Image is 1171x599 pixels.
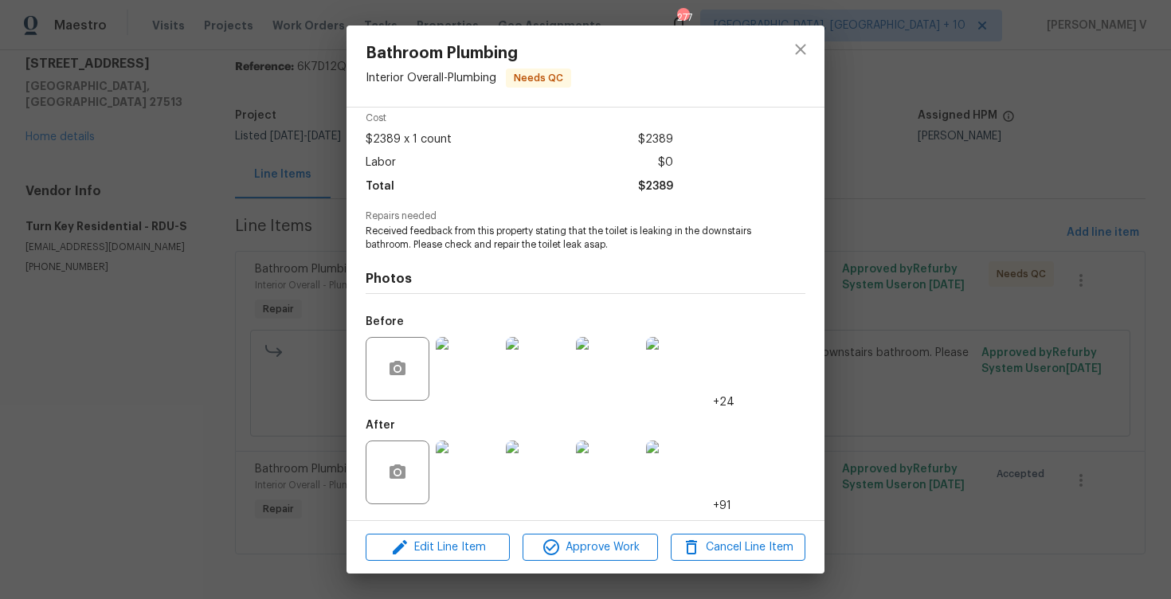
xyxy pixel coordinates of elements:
h4: Photos [366,271,805,287]
span: Received feedback from this property stating that the toilet is leaking in the downstairs bathroo... [366,225,762,252]
span: $2389 [638,128,673,151]
span: $2389 [638,175,673,198]
span: $0 [658,151,673,174]
h5: Before [366,316,404,327]
span: $2389 x 1 count [366,128,452,151]
span: Edit Line Item [370,538,505,558]
span: +24 [713,394,734,410]
div: 277 [677,10,688,25]
button: Approve Work [523,534,657,562]
span: Repairs needed [366,211,805,221]
button: close [781,30,820,69]
span: Total [366,175,394,198]
button: Cancel Line Item [671,534,805,562]
span: Cancel Line Item [676,538,801,558]
span: Interior Overall - Plumbing [366,72,496,84]
span: Labor [366,151,396,174]
button: Edit Line Item [366,534,510,562]
span: +91 [713,498,731,514]
span: Approve Work [527,538,652,558]
h5: After [366,420,395,431]
span: Cost [366,113,673,123]
span: Bathroom Plumbing [366,45,571,62]
span: Needs QC [507,70,570,86]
